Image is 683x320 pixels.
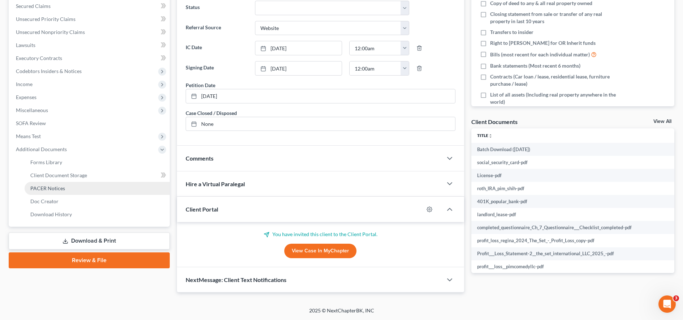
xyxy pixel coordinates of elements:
[490,91,618,106] span: List of all assets (Including real property anywhere in the world)
[30,159,62,165] span: Forms Library
[186,276,286,283] span: NextMessage: Client Text Notifications
[30,211,72,217] span: Download History
[16,3,51,9] span: Secured Claims
[25,208,170,221] a: Download History
[16,42,35,48] span: Lawsuits
[182,61,251,76] label: Signing Date
[186,109,237,117] div: Case Closed / Disposed
[350,61,401,75] input: -- : --
[25,195,170,208] a: Doc Creator
[186,155,213,162] span: Comments
[182,41,251,55] label: IC Date
[182,1,251,15] label: Status
[490,29,533,36] span: Transfers to insider
[186,206,218,213] span: Client Portal
[16,55,62,61] span: Executory Contracts
[350,41,401,55] input: -- : --
[10,52,170,65] a: Executory Contracts
[186,180,245,187] span: Hire a Virtual Paralegal
[490,39,596,47] span: Right to [PERSON_NAME] for OR Inherit funds
[186,89,455,103] a: [DATE]
[25,169,170,182] a: Client Document Storage
[10,26,170,39] a: Unsecured Nonpriority Claims
[490,10,618,25] span: Closing statement from sale or transfer of any real property in last 10 years
[182,21,251,35] label: Referral Source
[16,81,33,87] span: Income
[30,172,87,178] span: Client Document Storage
[16,16,75,22] span: Unsecured Priority Claims
[658,295,676,313] iframe: Intercom live chat
[284,244,356,258] a: View Case in MyChapter
[10,39,170,52] a: Lawsuits
[255,41,342,55] a: [DATE]
[136,307,548,320] div: 2025 © NextChapterBK, INC
[10,117,170,130] a: SOFA Review
[25,182,170,195] a: PACER Notices
[477,133,493,138] a: Titleunfold_more
[16,107,48,113] span: Miscellaneous
[673,295,679,301] span: 3
[9,232,170,249] a: Download & Print
[16,133,41,139] span: Means Test
[25,156,170,169] a: Forms Library
[16,68,82,74] span: Codebtors Insiders & Notices
[488,134,493,138] i: unfold_more
[255,61,342,75] a: [DATE]
[9,252,170,268] a: Review & File
[490,62,580,69] span: Bank statements (Most recent 6 months)
[30,198,59,204] span: Doc Creator
[471,118,518,125] div: Client Documents
[16,120,46,126] span: SOFA Review
[490,51,590,58] span: Bills (most recent for each individual matter)
[16,29,85,35] span: Unsecured Nonpriority Claims
[186,117,455,131] a: None
[10,13,170,26] a: Unsecured Priority Claims
[186,81,215,89] div: Petition Date
[186,231,455,238] p: You have invited this client to the Client Portal.
[490,73,618,88] span: Contracts (Car loan / lease, residential lease, furniture purchase / lease)
[16,94,36,100] span: Expenses
[653,119,671,124] a: View All
[16,146,67,152] span: Additional Documents
[30,185,65,191] span: PACER Notices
